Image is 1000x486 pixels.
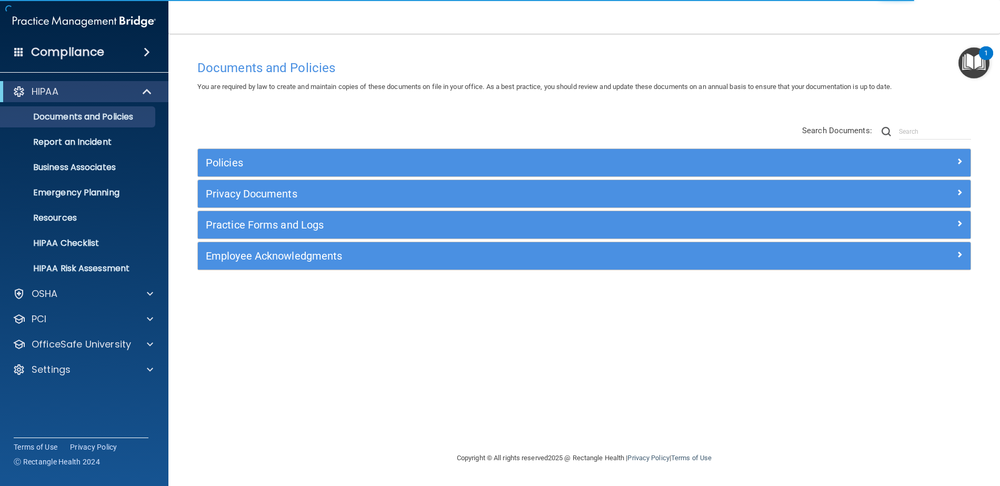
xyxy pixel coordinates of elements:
p: Settings [32,363,71,376]
p: HIPAA Checklist [7,238,151,249]
div: Copyright © All rights reserved 2025 @ Rectangle Health | | [392,441,776,475]
span: Ⓒ Rectangle Health 2024 [14,457,100,467]
h5: Policies [206,157,769,168]
p: Resources [7,213,151,223]
p: Documents and Policies [7,112,151,122]
a: Policies [206,154,963,171]
a: PCI [13,313,153,325]
h4: Compliance [31,45,104,59]
p: PCI [32,313,46,325]
a: Terms of Use [14,442,57,452]
a: Privacy Policy [70,442,117,452]
h4: Documents and Policies [197,61,971,75]
a: Settings [13,363,153,376]
p: HIPAA Risk Assessment [7,263,151,274]
p: OfficeSafe University [32,338,131,351]
a: Privacy Documents [206,185,963,202]
p: Business Associates [7,162,151,173]
a: HIPAA [13,85,153,98]
h5: Practice Forms and Logs [206,219,769,231]
a: Practice Forms and Logs [206,216,963,233]
div: 1 [984,53,988,67]
h5: Employee Acknowledgments [206,250,769,262]
a: OSHA [13,287,153,300]
p: Report an Incident [7,137,151,147]
input: Search [899,124,971,140]
button: Open Resource Center, 1 new notification [958,47,989,78]
a: Terms of Use [671,454,712,462]
p: OSHA [32,287,58,300]
a: Employee Acknowledgments [206,247,963,264]
a: Privacy Policy [627,454,669,462]
span: You are required by law to create and maintain copies of these documents on file in your office. ... [197,83,892,91]
img: ic-search.3b580494.png [882,127,891,136]
img: PMB logo [13,11,156,32]
span: Search Documents: [802,126,872,135]
a: OfficeSafe University [13,338,153,351]
h5: Privacy Documents [206,188,769,200]
p: HIPAA [32,85,58,98]
p: Emergency Planning [7,187,151,198]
